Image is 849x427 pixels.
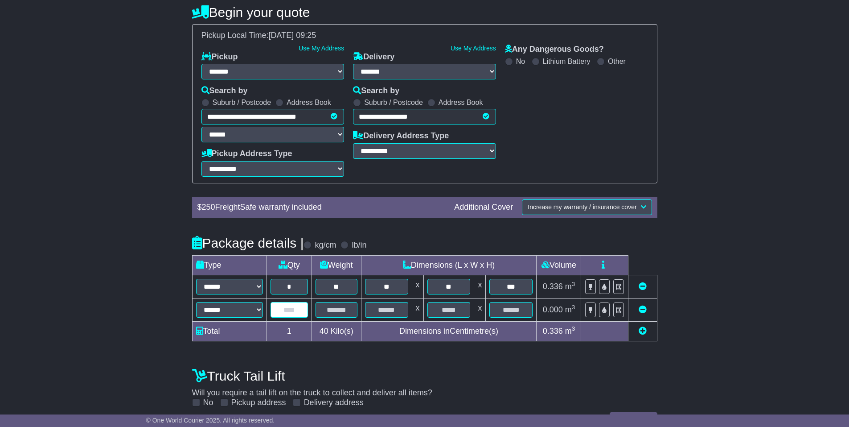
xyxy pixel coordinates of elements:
[193,203,450,212] div: $ FreightSafe warranty included
[608,57,626,66] label: Other
[312,321,361,341] td: Kilo(s)
[315,240,336,250] label: kg/cm
[516,57,525,66] label: No
[361,255,537,275] td: Dimensions (L x W x H)
[565,305,575,314] span: m
[267,255,312,275] td: Qty
[188,364,662,408] div: Will you require a tail lift on the truck to collect and deliver all items?
[639,327,647,336] a: Add new item
[505,45,604,54] label: Any Dangerous Goods?
[543,57,591,66] label: Lithium Battery
[543,327,563,336] span: 0.336
[352,240,366,250] label: lb/in
[320,327,328,336] span: 40
[192,321,267,341] td: Total
[364,98,423,107] label: Suburb / Postcode
[361,321,537,341] td: Dimensions in Centimetre(s)
[474,298,486,321] td: x
[412,298,423,321] td: x
[565,327,575,336] span: m
[439,98,483,107] label: Address Book
[201,52,238,62] label: Pickup
[474,275,486,298] td: x
[304,398,364,408] label: Delivery address
[353,131,449,141] label: Delivery Address Type
[639,282,647,291] a: Remove this item
[528,203,636,211] span: Increase my warranty / insurance cover
[192,5,657,20] h4: Begin your quote
[201,149,292,159] label: Pickup Address Type
[201,86,248,96] label: Search by
[192,236,304,250] h4: Package details |
[231,398,286,408] label: Pickup address
[299,45,344,52] a: Use My Address
[572,325,575,332] sup: 3
[202,203,215,211] span: 250
[451,45,496,52] a: Use My Address
[203,398,213,408] label: No
[565,282,575,291] span: m
[287,98,331,107] label: Address Book
[543,305,563,314] span: 0.000
[572,304,575,311] sup: 3
[267,321,312,341] td: 1
[353,86,399,96] label: Search by
[522,199,652,215] button: Increase my warranty / insurance cover
[537,255,581,275] td: Volume
[312,255,361,275] td: Weight
[192,369,657,383] h4: Truck Tail Lift
[269,31,316,40] span: [DATE] 09:25
[639,305,647,314] a: Remove this item
[353,52,394,62] label: Delivery
[450,203,517,212] div: Additional Cover
[146,417,275,424] span: © One World Courier 2025. All rights reserved.
[572,281,575,287] sup: 3
[412,275,423,298] td: x
[192,255,267,275] td: Type
[213,98,271,107] label: Suburb / Postcode
[543,282,563,291] span: 0.336
[197,31,652,41] div: Pickup Local Time:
